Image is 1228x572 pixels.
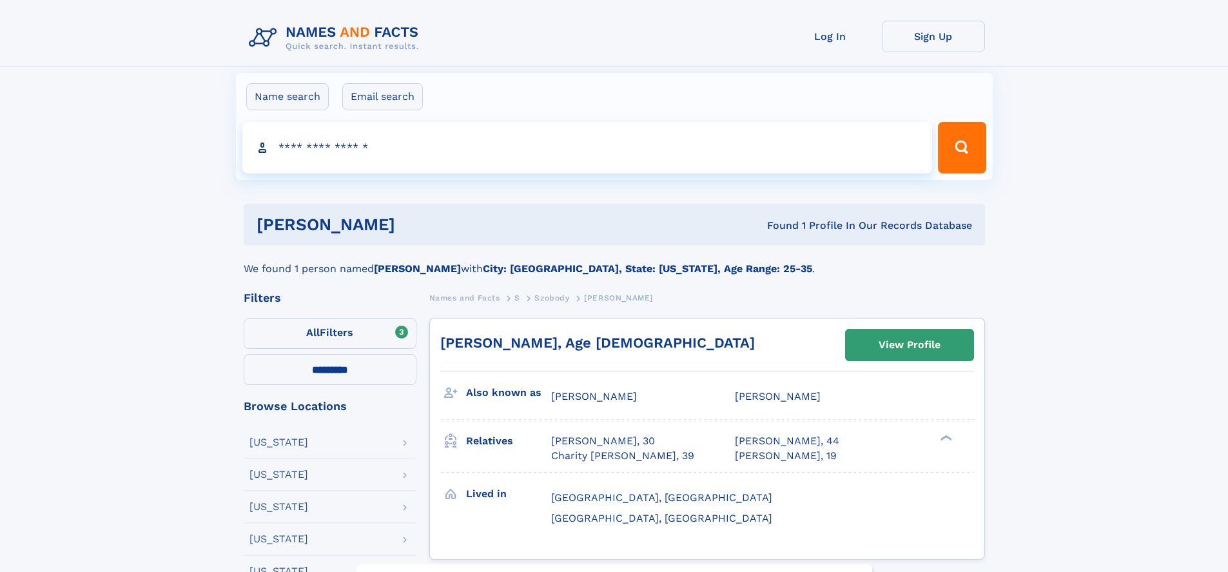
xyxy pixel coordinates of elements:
[246,83,329,110] label: Name search
[483,262,812,275] b: City: [GEOGRAPHIC_DATA], State: [US_STATE], Age Range: 25-35
[242,122,933,173] input: search input
[551,449,694,463] a: Charity [PERSON_NAME], 39
[249,469,308,480] div: [US_STATE]
[244,400,416,412] div: Browse Locations
[735,434,839,448] a: [PERSON_NAME], 44
[846,330,973,360] a: View Profile
[534,290,569,306] a: Szobody
[551,390,637,402] span: [PERSON_NAME]
[938,122,986,173] button: Search Button
[429,290,500,306] a: Names and Facts
[466,382,551,404] h3: Also known as
[937,434,953,442] div: ❯
[466,483,551,505] h3: Lived in
[514,290,520,306] a: S
[735,390,821,402] span: [PERSON_NAME]
[306,326,320,339] span: All
[244,318,416,349] label: Filters
[584,293,653,302] span: [PERSON_NAME]
[551,491,772,504] span: [GEOGRAPHIC_DATA], [GEOGRAPHIC_DATA]
[342,83,423,110] label: Email search
[257,217,581,233] h1: [PERSON_NAME]
[514,293,520,302] span: S
[244,21,429,55] img: Logo Names and Facts
[374,262,461,275] b: [PERSON_NAME]
[249,502,308,512] div: [US_STATE]
[551,434,655,448] a: [PERSON_NAME], 30
[466,430,551,452] h3: Relatives
[249,534,308,544] div: [US_STATE]
[440,335,755,351] a: [PERSON_NAME], Age [DEMOGRAPHIC_DATA]
[735,449,837,463] a: [PERSON_NAME], 19
[882,21,985,52] a: Sign Up
[551,512,772,524] span: [GEOGRAPHIC_DATA], [GEOGRAPHIC_DATA]
[249,437,308,448] div: [US_STATE]
[779,21,882,52] a: Log In
[879,330,940,360] div: View Profile
[244,246,985,277] div: We found 1 person named with .
[581,219,972,233] div: Found 1 Profile In Our Records Database
[534,293,569,302] span: Szobody
[244,292,416,304] div: Filters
